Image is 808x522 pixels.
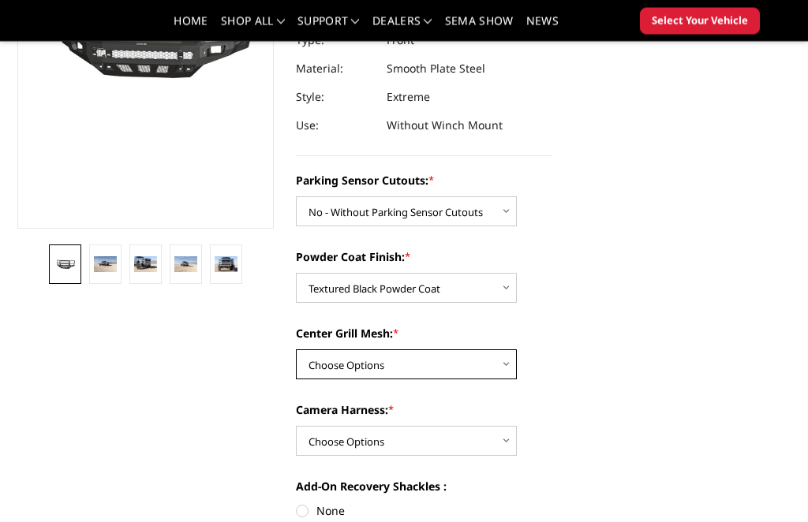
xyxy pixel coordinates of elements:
label: Parking Sensor Cutouts: [296,173,552,189]
a: News [526,16,559,39]
label: Powder Coat Finish: [296,249,552,266]
dt: Material: [296,55,375,84]
img: 2023-2025 Ford F450-550 - Freedom Series - Extreme Front Bumper [54,259,77,271]
span: Select Your Vehicle [652,13,748,29]
label: None [296,503,552,520]
a: Dealers [372,16,432,39]
label: Center Grill Mesh: [296,326,552,342]
img: 2023-2025 Ford F450-550 - Freedom Series - Extreme Front Bumper [174,257,197,273]
dd: Smooth Plate Steel [387,55,485,84]
label: Add-On Recovery Shackles : [296,479,552,495]
img: 2023-2025 Ford F450-550 - Freedom Series - Extreme Front Bumper [215,257,238,272]
dd: Without Winch Mount [387,112,503,140]
a: SEMA Show [445,16,514,39]
img: 2023-2025 Ford F450-550 - Freedom Series - Extreme Front Bumper [94,257,117,272]
button: Select Your Vehicle [640,8,760,35]
label: Camera Harness: [296,402,552,419]
a: Support [297,16,360,39]
dt: Style: [296,84,375,112]
a: Home [174,16,208,39]
dd: Extreme [387,84,430,112]
dt: Use: [296,112,375,140]
img: 2023-2025 Ford F450-550 - Freedom Series - Extreme Front Bumper [134,257,157,272]
a: shop all [221,16,285,39]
